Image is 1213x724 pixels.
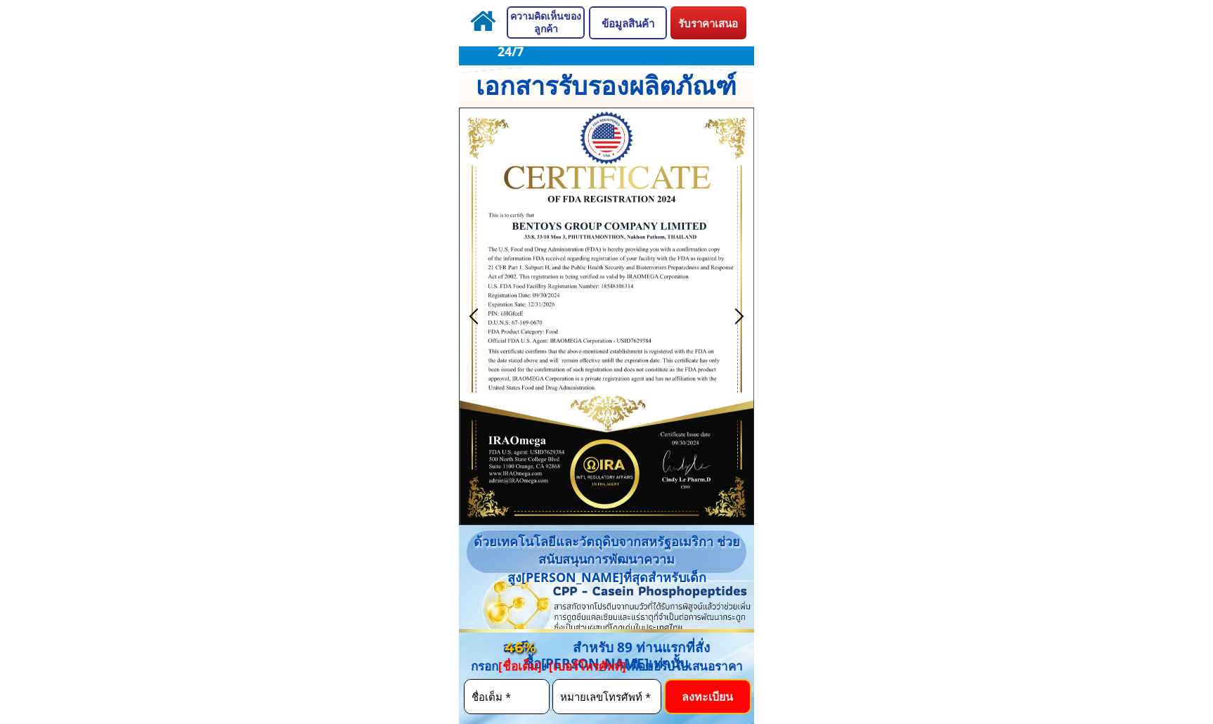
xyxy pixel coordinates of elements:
span: [ชื่อเต็ม] [498,658,542,674]
p: ลงทะเบียน [666,680,750,713]
div: กรอก + เพื่อขอรับใบเสนอราคา [445,659,769,673]
h3: เอกสารรับรองผลิตภัณฑ์ [439,65,773,106]
div: ลดถึง สำหรับ 89 ท่านแรกที่สั่งซื้อ[PERSON_NAME]เท่านั้น [459,640,754,672]
h3: ให้คำปรึกษาฟรี 24/7 [462,29,559,59]
p: รับราคาเสนอ [670,6,746,39]
div: ด้วยเทคโนโลยีและวัตถุดิบจากสหรัฐอเมริกา ช่วยสนับสนุนการพัฒนาความสูง[PERSON_NAME]ที่สุดสำหรับเด็ก [469,533,744,586]
p: ความคิดเห็นของลูกค้า [508,8,583,37]
input: หมายเลขโทรศัพท์ * [557,680,657,713]
input: ชื่อเต็ม * [468,680,545,713]
div: 46% [497,639,544,656]
span: [เบอร์โทรศัพท์] [549,658,626,674]
p: ข้อมูลสินค้า [590,8,666,38]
